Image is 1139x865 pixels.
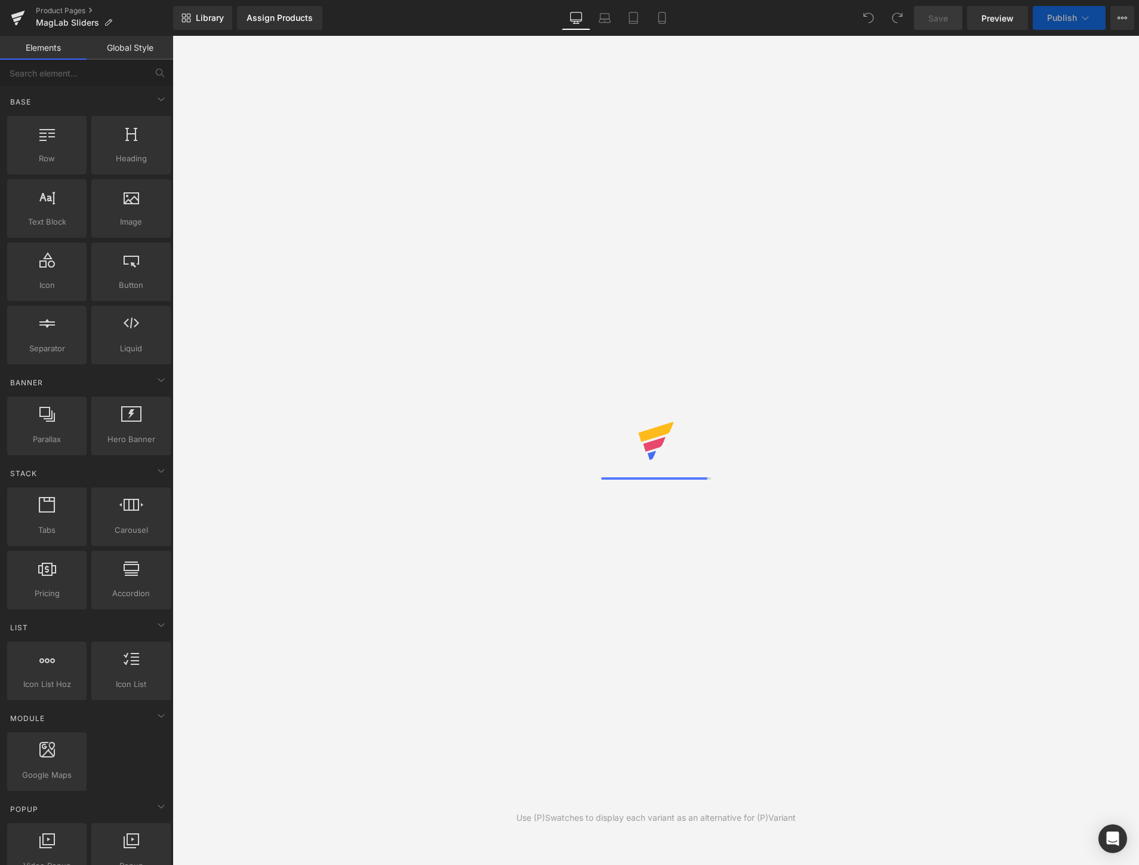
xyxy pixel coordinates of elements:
span: Icon List [95,678,167,691]
span: Google Maps [11,769,83,781]
span: Button [95,279,167,292]
button: Redo [885,6,909,30]
span: Icon List Hoz [11,678,83,691]
span: Heading [95,152,167,165]
span: Popup [9,803,39,815]
button: Undo [857,6,881,30]
span: Base [9,96,32,108]
span: Row [11,152,83,165]
a: Desktop [562,6,590,30]
span: Save [928,12,948,24]
button: More [1110,6,1134,30]
span: Library [196,13,224,23]
a: Tablet [619,6,648,30]
span: Accordion [95,587,167,600]
a: Preview [967,6,1028,30]
a: New Library [173,6,232,30]
div: Assign Products [247,13,313,23]
span: MagLab Sliders [36,18,99,27]
span: Hero Banner [95,433,167,446]
span: Icon [11,279,83,292]
span: Text Block [11,216,83,228]
span: Image [95,216,167,228]
button: Publish [1033,6,1106,30]
span: Parallax [11,433,83,446]
a: Mobile [648,6,676,30]
span: Pricing [11,587,83,600]
a: Global Style [87,36,173,60]
span: Module [9,713,46,724]
span: Carousel [95,524,167,536]
span: Tabs [11,524,83,536]
div: Use (P)Swatches to display each variant as an alternative for (P)Variant [516,811,796,824]
span: List [9,622,29,633]
span: Publish [1047,13,1077,23]
span: Liquid [95,342,167,355]
a: Laptop [590,6,619,30]
a: Product Pages [36,6,173,16]
div: Open Intercom Messenger [1098,824,1127,853]
span: Banner [9,377,44,388]
span: Preview [981,12,1014,24]
span: Stack [9,468,38,479]
span: Separator [11,342,83,355]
